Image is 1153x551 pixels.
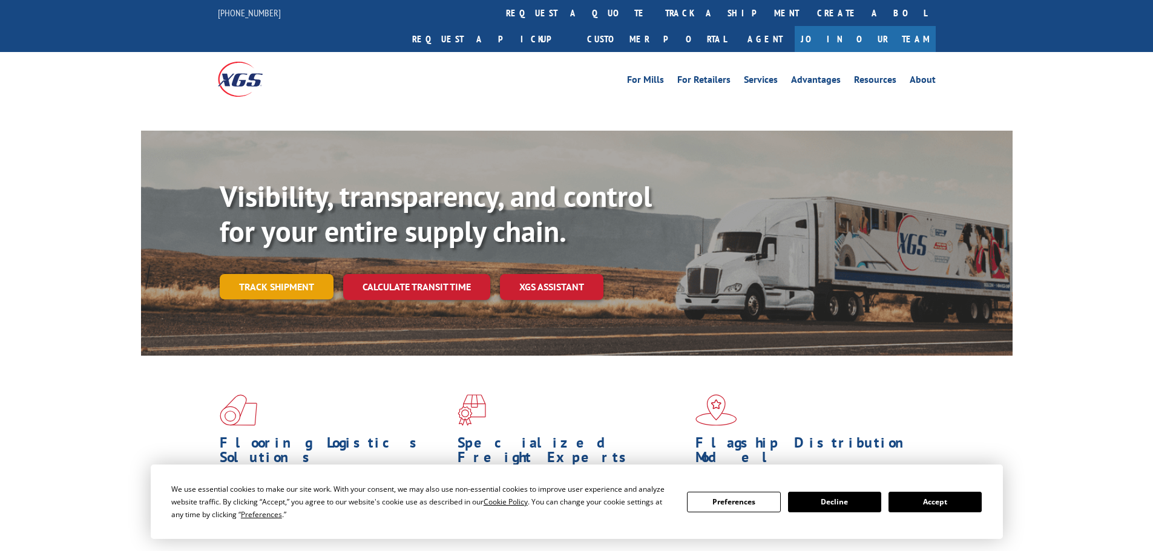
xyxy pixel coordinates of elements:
[795,26,936,52] a: Join Our Team
[500,274,603,300] a: XGS ASSISTANT
[241,509,282,520] span: Preferences
[627,75,664,88] a: For Mills
[458,435,686,471] h1: Specialized Freight Experts
[343,274,490,300] a: Calculate transit time
[151,465,1003,539] div: Cookie Consent Prompt
[744,75,778,88] a: Services
[735,26,795,52] a: Agent
[218,7,281,19] a: [PHONE_NUMBER]
[791,75,841,88] a: Advantages
[889,492,982,512] button: Accept
[695,435,924,471] h1: Flagship Distribution Model
[687,492,780,512] button: Preferences
[458,394,486,426] img: xgs-icon-focused-on-flooring-red
[578,26,735,52] a: Customer Portal
[220,274,333,299] a: Track shipment
[854,75,896,88] a: Resources
[220,177,652,250] b: Visibility, transparency, and control for your entire supply chain.
[171,483,672,521] div: We use essential cookies to make our site work. With your consent, we may also use non-essential ...
[220,435,448,471] h1: Flooring Logistics Solutions
[695,394,737,426] img: xgs-icon-flagship-distribution-model-red
[220,394,257,426] img: xgs-icon-total-supply-chain-intelligence-red
[788,492,881,512] button: Decline
[677,75,731,88] a: For Retailers
[403,26,578,52] a: Request a pickup
[484,497,528,507] span: Cookie Policy
[910,75,936,88] a: About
